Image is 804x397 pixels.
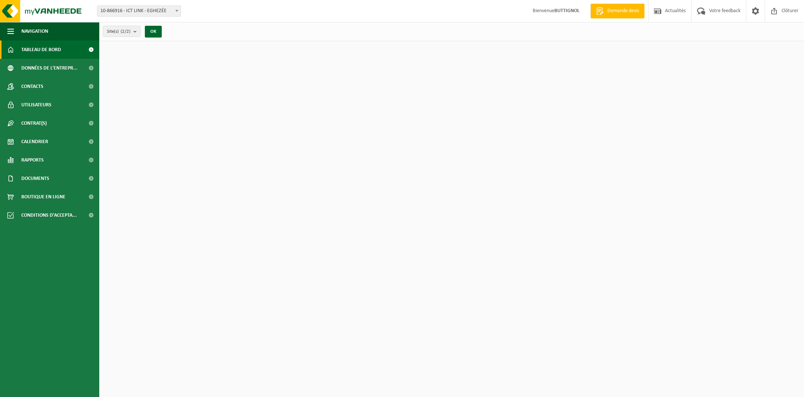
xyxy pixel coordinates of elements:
button: OK [145,26,162,38]
span: Rapports [21,151,44,169]
span: Documents [21,169,49,188]
span: Boutique en ligne [21,188,65,206]
span: Contacts [21,77,43,96]
span: Navigation [21,22,48,40]
span: Calendrier [21,132,48,151]
span: Contrat(s) [21,114,47,132]
span: Demande devis [605,7,641,15]
span: Conditions d'accepta... [21,206,77,224]
a: Demande devis [590,4,644,18]
span: 10-866916 - ICT LINK - EGHEZÉE [97,6,181,17]
count: (2/2) [121,29,131,34]
span: 10-866916 - ICT LINK - EGHEZÉE [97,6,181,16]
span: Tableau de bord [21,40,61,59]
strong: BUTTIGNOL [554,8,579,14]
span: Données de l'entrepr... [21,59,78,77]
span: Utilisateurs [21,96,51,114]
button: Site(s)(2/2) [103,26,140,37]
span: Site(s) [107,26,131,37]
